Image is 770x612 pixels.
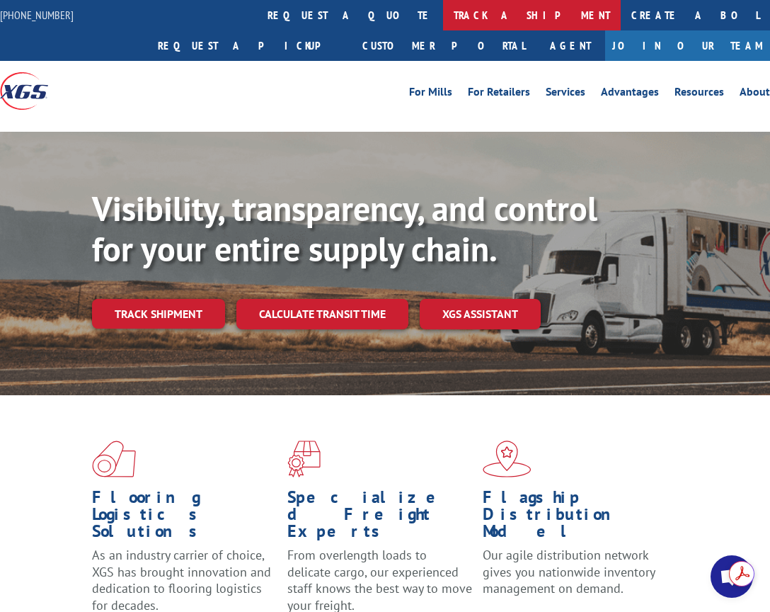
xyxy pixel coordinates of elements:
[483,441,531,477] img: xgs-icon-flagship-distribution-model-red
[352,30,536,61] a: Customer Portal
[740,86,770,102] a: About
[92,489,277,547] h1: Flooring Logistics Solutions
[92,186,597,271] b: Visibility, transparency, and control for your entire supply chain.
[92,299,225,329] a: Track shipment
[147,30,352,61] a: Request a pickup
[287,441,321,477] img: xgs-icon-focused-on-flooring-red
[409,86,452,102] a: For Mills
[601,86,659,102] a: Advantages
[483,489,667,547] h1: Flagship Distribution Model
[483,547,655,597] span: Our agile distribution network gives you nationwide inventory management on demand.
[674,86,724,102] a: Resources
[536,30,605,61] a: Agent
[605,30,770,61] a: Join Our Team
[287,489,472,547] h1: Specialized Freight Experts
[420,299,541,329] a: XGS ASSISTANT
[468,86,530,102] a: For Retailers
[711,555,753,598] div: Open chat
[546,86,585,102] a: Services
[236,299,408,329] a: Calculate transit time
[92,441,136,477] img: xgs-icon-total-supply-chain-intelligence-red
